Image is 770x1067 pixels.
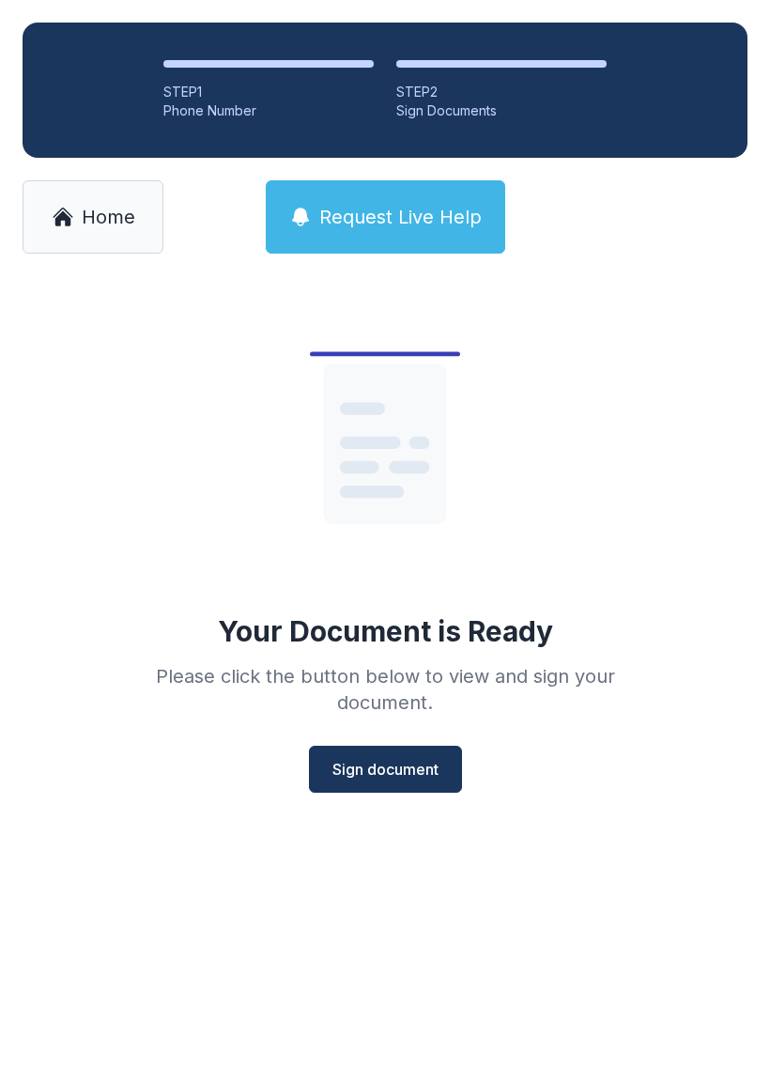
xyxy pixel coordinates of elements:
div: Sign Documents [396,101,607,120]
div: Your Document is Ready [218,614,553,648]
span: Request Live Help [319,204,482,230]
div: STEP 2 [396,83,607,101]
div: Please click the button below to view and sign your document. [115,663,655,716]
div: STEP 1 [163,83,374,101]
span: Sign document [332,758,439,781]
div: Phone Number [163,101,374,120]
span: Home [82,204,135,230]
